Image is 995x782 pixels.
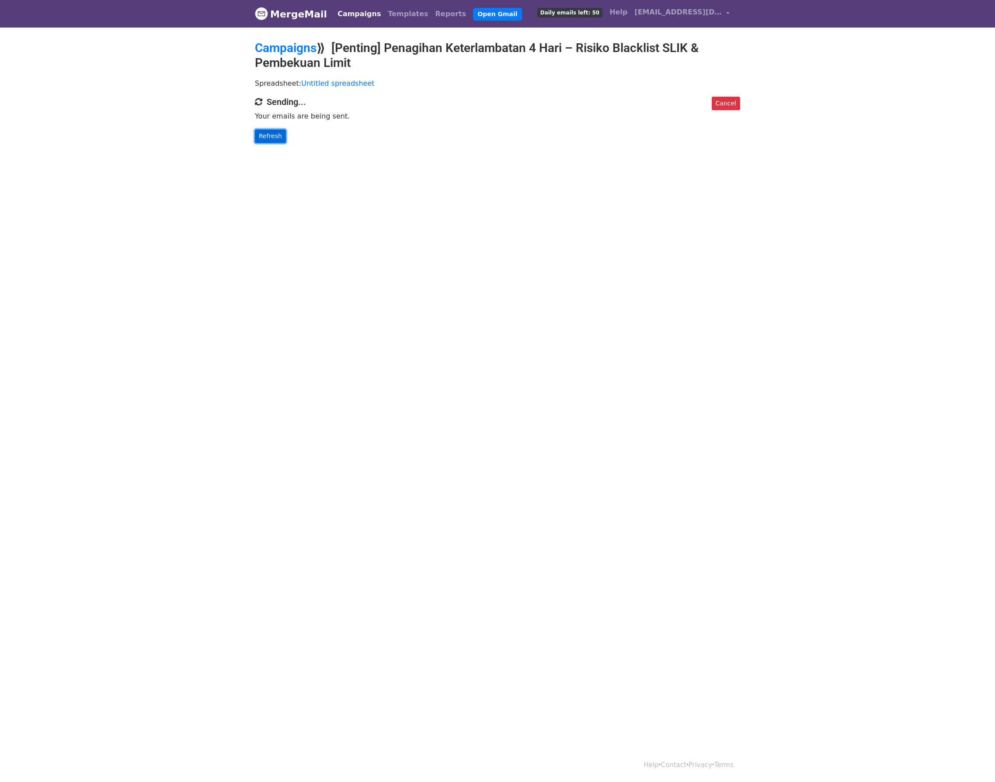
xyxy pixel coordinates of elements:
a: MergeMail [255,5,327,23]
p: Spreadsheet: [255,79,740,88]
h4: Sending... [255,97,740,107]
a: Terms [714,761,734,769]
a: Help [606,3,631,21]
a: Privacy [689,761,712,769]
a: [EMAIL_ADDRESS][DOMAIN_NAME] [631,3,733,24]
a: Help [644,761,659,769]
a: Daily emails left: 50 [534,3,606,21]
a: Campaigns [255,41,317,55]
a: Campaigns [334,5,384,23]
p: Your emails are being sent. [255,112,740,121]
span: Daily emails left: 50 [537,8,602,17]
a: Cancel [712,97,740,110]
a: Open Gmail [473,8,522,21]
a: Templates [384,5,431,23]
h2: ⟫ [Penting] Penagihan Keterlambatan 4 Hari – Risiko Blacklist SLIK & Pembekuan Limit [255,41,740,70]
img: MergeMail logo [255,7,268,20]
span: [EMAIL_ADDRESS][DOMAIN_NAME] [634,7,722,17]
a: Reports [432,5,470,23]
iframe: Chat Widget [951,740,995,782]
a: Untitled spreadsheet [301,79,374,87]
a: Refresh [255,129,286,143]
a: Contact [661,761,686,769]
